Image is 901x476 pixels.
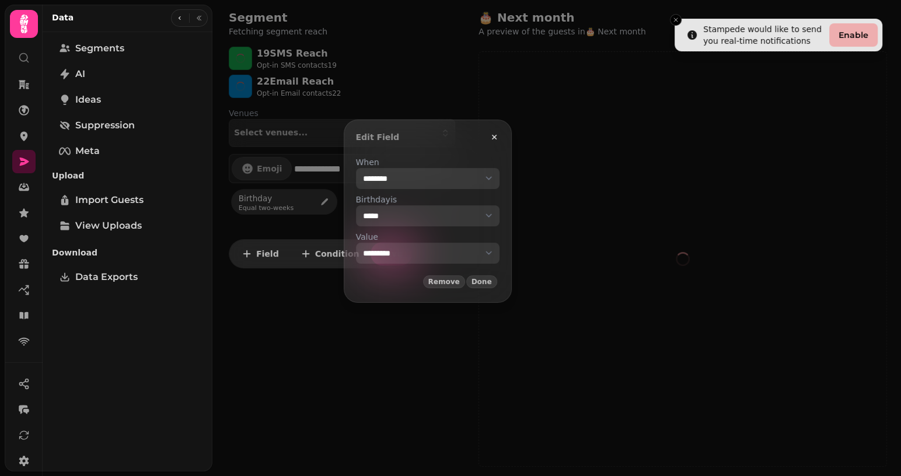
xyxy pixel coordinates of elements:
[291,242,369,265] button: Condition
[52,265,203,289] a: Data Exports
[52,242,203,263] p: Download
[52,62,203,86] a: AI
[466,275,497,288] button: Done
[75,93,101,107] span: Ideas
[75,41,124,55] span: Segments
[52,37,203,60] a: Segments
[52,188,203,212] a: Import Guests
[75,219,142,233] span: View Uploads
[315,250,359,258] span: Condition
[52,12,74,23] h2: Data
[428,278,460,285] span: Remove
[52,88,203,111] a: Ideas
[472,278,492,285] span: Done
[423,275,465,288] button: Remove
[670,14,682,26] button: Close toast
[356,194,500,205] label: Birthday is
[232,242,288,265] button: Field
[75,270,138,284] span: Data Exports
[75,67,85,81] span: AI
[75,144,100,158] span: Meta
[52,165,203,186] p: Upload
[75,193,144,207] span: Import Guests
[75,118,135,132] span: Suppression
[52,214,203,237] a: View Uploads
[52,114,203,137] a: Suppression
[829,23,878,47] button: Enable
[256,250,279,258] span: Field
[52,139,203,163] a: Meta
[356,156,500,168] label: When
[356,231,500,243] label: Value
[703,23,825,47] div: Stampede would like to send you real-time notifications
[356,131,400,143] h3: Edit Field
